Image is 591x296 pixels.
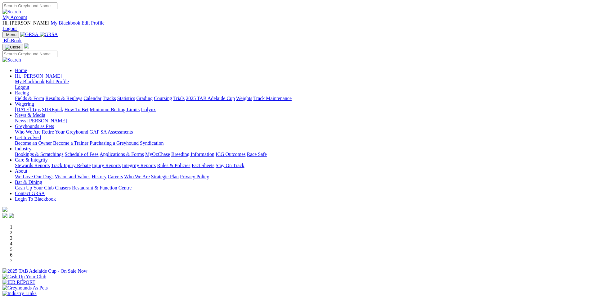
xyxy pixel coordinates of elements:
a: Vision and Values [55,174,90,179]
div: Wagering [15,107,589,112]
img: GRSA [20,32,38,37]
a: GAP SA Assessments [90,129,133,134]
a: Tracks [103,96,116,101]
a: Race Safe [247,152,266,157]
img: facebook.svg [2,213,7,218]
a: My Account [2,15,27,20]
span: Hi, [PERSON_NAME] [15,73,62,79]
img: Search [2,9,21,15]
a: How To Bet [65,107,89,112]
a: ICG Outcomes [216,152,245,157]
a: Home [15,68,27,73]
a: Who We Are [15,129,41,134]
img: Cash Up Your Club [2,274,46,280]
img: IER REPORT [2,280,35,285]
div: Greyhounds as Pets [15,129,589,135]
a: Schedule of Fees [65,152,98,157]
a: [PERSON_NAME] [27,118,67,123]
a: About [15,168,27,174]
a: We Love Our Dogs [15,174,53,179]
a: Bar & Dining [15,180,42,185]
a: Become an Owner [15,140,52,146]
div: Get Involved [15,140,589,146]
img: GRSA [40,32,58,37]
a: [DATE] Tips [15,107,41,112]
a: Fields & Form [15,96,44,101]
img: logo-grsa-white.png [2,207,7,212]
a: Careers [108,174,123,179]
a: History [92,174,106,179]
a: Applications & Forms [100,152,144,157]
img: Greyhounds As Pets [2,285,48,291]
a: Grading [137,96,153,101]
a: MyOzChase [145,152,170,157]
span: BlkBook [4,38,22,43]
a: My Blackbook [51,20,80,25]
img: logo-grsa-white.png [24,43,29,48]
a: Fact Sheets [192,163,214,168]
a: Care & Integrity [15,157,48,162]
a: Bookings & Scratchings [15,152,63,157]
a: Rules & Policies [157,163,190,168]
div: Racing [15,96,589,101]
div: Hi, [PERSON_NAME] [15,79,589,90]
a: Cash Up Your Club [15,185,54,190]
a: Integrity Reports [122,163,156,168]
div: Care & Integrity [15,163,589,168]
a: Logout [2,26,17,31]
a: News [15,118,26,123]
img: Close [5,45,20,50]
a: Wagering [15,101,34,107]
a: Privacy Policy [180,174,209,179]
a: Login To Blackbook [15,196,56,202]
a: News & Media [15,112,45,118]
a: Weights [236,96,252,101]
a: SUREpick [42,107,63,112]
img: 2025 TAB Adelaide Cup - On Sale Now [2,268,87,274]
a: Injury Reports [92,163,121,168]
a: Breeding Information [171,152,214,157]
a: Coursing [154,96,172,101]
a: Greyhounds as Pets [15,124,54,129]
a: Retire Your Greyhound [42,129,88,134]
div: Industry [15,152,589,157]
img: twitter.svg [9,213,14,218]
a: Stay On Track [216,163,244,168]
a: Track Maintenance [253,96,292,101]
a: Results & Replays [45,96,82,101]
a: Logout [15,84,29,90]
a: 2025 TAB Adelaide Cup [186,96,235,101]
a: Strategic Plan [151,174,179,179]
img: Search [2,57,21,63]
button: Toggle navigation [2,31,19,38]
a: Statistics [117,96,135,101]
a: Industry [15,146,31,151]
span: Hi, [PERSON_NAME] [2,20,49,25]
a: Edit Profile [82,20,105,25]
input: Search [2,51,57,57]
a: Hi, [PERSON_NAME] [15,73,63,79]
a: Track Injury Rebate [51,163,91,168]
a: Isolynx [141,107,156,112]
a: Who We Are [124,174,150,179]
a: Trials [173,96,185,101]
button: Toggle navigation [2,44,23,51]
a: BlkBook [2,38,22,43]
a: Purchasing a Greyhound [90,140,139,146]
a: Stewards Reports [15,163,50,168]
div: About [15,174,589,180]
div: Bar & Dining [15,185,589,191]
div: News & Media [15,118,589,124]
a: Edit Profile [46,79,69,84]
a: My Blackbook [15,79,45,84]
a: Chasers Restaurant & Function Centre [55,185,132,190]
span: Menu [6,32,16,37]
div: My Account [2,20,589,31]
input: Search [2,2,57,9]
a: Calendar [83,96,101,101]
a: Become a Trainer [53,140,88,146]
a: Get Involved [15,135,41,140]
a: Minimum Betting Limits [90,107,140,112]
a: Racing [15,90,29,95]
a: Syndication [140,140,163,146]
